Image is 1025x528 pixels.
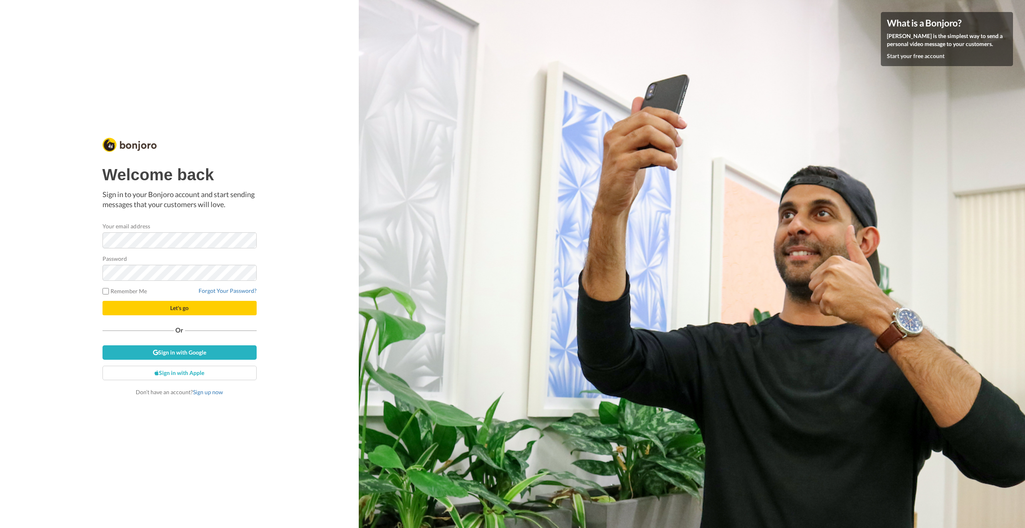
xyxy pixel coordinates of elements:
a: Sign in with Google [102,345,257,360]
label: Remember Me [102,287,147,295]
a: Sign up now [193,389,223,395]
a: Forgot Your Password? [199,287,257,294]
span: Or [174,327,185,333]
a: Sign in with Apple [102,366,257,380]
a: Start your free account [887,52,945,59]
label: Your email address [102,222,150,230]
span: Don’t have an account? [136,389,223,395]
h1: Welcome back [102,166,257,183]
input: Remember Me [102,288,109,294]
h4: What is a Bonjoro? [887,18,1007,28]
label: Password [102,254,127,263]
button: Let's go [102,301,257,315]
span: Let's go [170,304,189,311]
p: [PERSON_NAME] is the simplest way to send a personal video message to your customers. [887,32,1007,48]
p: Sign in to your Bonjoro account and start sending messages that your customers will love. [102,189,257,210]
